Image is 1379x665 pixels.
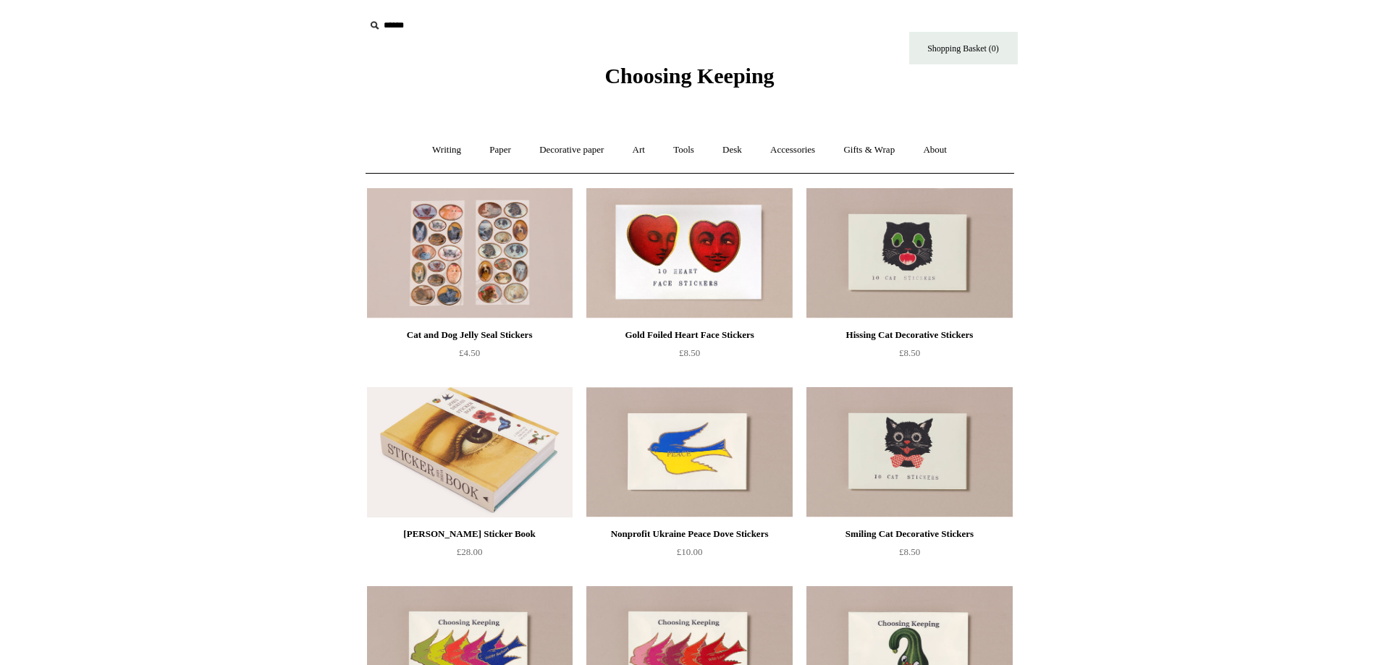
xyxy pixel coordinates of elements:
a: Accessories [757,131,828,169]
span: £28.00 [457,546,483,557]
a: Decorative paper [526,131,617,169]
a: John Derian Sticker Book John Derian Sticker Book [367,387,573,517]
a: Nonprofit Ukraine Peace Dove Stickers Nonprofit Ukraine Peace Dove Stickers [586,387,792,517]
a: About [910,131,960,169]
a: Gold Foiled Heart Face Stickers £8.50 [586,326,792,386]
img: Nonprofit Ukraine Peace Dove Stickers [586,387,792,517]
a: Hissing Cat Decorative Stickers Hissing Cat Decorative Stickers [806,188,1012,318]
a: Cat and Dog Jelly Seal Stickers Cat and Dog Jelly Seal Stickers [367,188,573,318]
div: Nonprofit Ukraine Peace Dove Stickers [590,525,788,543]
span: £4.50 [459,347,480,358]
img: John Derian Sticker Book [367,387,573,517]
a: Paper [476,131,524,169]
a: [PERSON_NAME] Sticker Book £28.00 [367,525,573,585]
a: Nonprofit Ukraine Peace Dove Stickers £10.00 [586,525,792,585]
div: Gold Foiled Heart Face Stickers [590,326,788,344]
span: Choosing Keeping [604,64,774,88]
img: Smiling Cat Decorative Stickers [806,387,1012,517]
span: £8.50 [679,347,700,358]
div: [PERSON_NAME] Sticker Book [371,525,569,543]
img: Gold Foiled Heart Face Stickers [586,188,792,318]
img: Hissing Cat Decorative Stickers [806,188,1012,318]
a: Writing [419,131,474,169]
a: Gifts & Wrap [830,131,908,169]
a: Art [620,131,658,169]
a: Tools [660,131,707,169]
div: Smiling Cat Decorative Stickers [810,525,1008,543]
a: Desk [709,131,755,169]
img: Cat and Dog Jelly Seal Stickers [367,188,573,318]
span: £8.50 [899,546,920,557]
a: Smiling Cat Decorative Stickers Smiling Cat Decorative Stickers [806,387,1012,517]
a: Cat and Dog Jelly Seal Stickers £4.50 [367,326,573,386]
a: Hissing Cat Decorative Stickers £8.50 [806,326,1012,386]
a: Shopping Basket (0) [909,32,1018,64]
div: Cat and Dog Jelly Seal Stickers [371,326,569,344]
div: Hissing Cat Decorative Stickers [810,326,1008,344]
span: £10.00 [677,546,703,557]
a: Choosing Keeping [604,75,774,85]
span: £8.50 [899,347,920,358]
a: Gold Foiled Heart Face Stickers Gold Foiled Heart Face Stickers [586,188,792,318]
a: Smiling Cat Decorative Stickers £8.50 [806,525,1012,585]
